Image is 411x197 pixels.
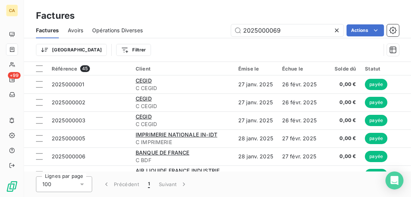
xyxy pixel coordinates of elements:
[278,111,322,129] td: 26 févr. 2025
[36,9,75,23] h3: Factures
[154,176,192,192] button: Suivant
[52,135,85,141] span: 2025000005
[92,27,143,34] span: Opérations Diverses
[282,66,318,72] div: Échue le
[278,129,322,147] td: 27 févr. 2025
[136,84,229,92] span: C CEGID
[278,75,322,93] td: 26 févr. 2025
[52,171,86,177] span: 2025000009
[234,75,278,93] td: 27 janv. 2025
[8,72,21,79] span: +99
[52,99,86,105] span: 2025000002
[278,165,322,183] td: 1 mars 2025
[365,79,387,90] span: payée
[136,167,220,174] span: AIR LIQUIDE FRANCE INDUSTRIE
[136,77,152,84] span: CEGID
[234,129,278,147] td: 28 janv. 2025
[136,156,229,164] span: C BDF
[42,180,51,188] span: 100
[278,93,322,111] td: 26 févr. 2025
[238,66,273,72] div: Émise le
[136,66,229,72] div: Client
[136,131,217,138] span: IMPRIMERIE NATIONALE IN-IDT
[52,66,77,72] span: Référence
[234,93,278,111] td: 27 janv. 2025
[36,44,107,56] button: [GEOGRAPHIC_DATA]
[143,176,154,192] button: 1
[6,180,18,192] img: Logo LeanPay
[327,171,356,178] span: 0,00 €
[365,151,387,162] span: payée
[6,5,18,17] div: CA
[68,27,83,34] span: Avoirs
[327,135,356,142] span: 0,00 €
[116,44,151,56] button: Filtrer
[365,97,387,108] span: payée
[365,133,387,144] span: payée
[136,120,229,128] span: C CEGID
[98,176,143,192] button: Précédent
[136,113,152,120] span: CEGID
[234,165,278,183] td: 30 janv. 2025
[365,115,387,126] span: payée
[327,66,356,72] div: Solde dû
[347,24,384,36] button: Actions
[136,102,229,110] span: C CEGID
[327,99,356,106] span: 0,00 €
[52,81,85,87] span: 2025000001
[234,111,278,129] td: 27 janv. 2025
[136,149,189,156] span: BANQUE DE FRANCE
[136,138,229,146] span: C IMPRIMERIE
[365,66,405,72] div: Statut
[327,153,356,160] span: 0,00 €
[278,147,322,165] td: 27 févr. 2025
[52,117,86,123] span: 2025000003
[52,153,86,159] span: 2025000006
[80,65,90,72] span: 45
[36,27,59,34] span: Factures
[231,24,344,36] input: Rechercher
[136,95,152,102] span: CEGID
[148,180,150,188] span: 1
[327,117,356,124] span: 0,00 €
[386,171,404,189] div: Open Intercom Messenger
[327,81,356,88] span: 0,00 €
[365,169,387,180] span: payée
[234,147,278,165] td: 28 janv. 2025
